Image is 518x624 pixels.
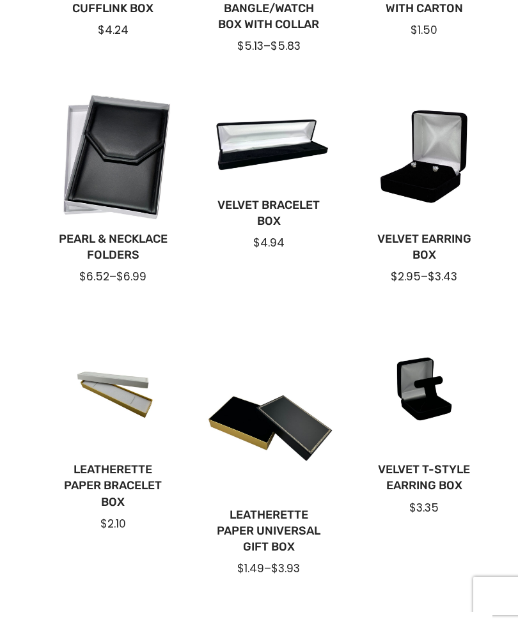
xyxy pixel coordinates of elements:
[56,462,170,510] a: Leatherette Paper Bracelet Box
[271,561,300,576] span: $3.93
[79,269,109,284] span: $6.52
[367,462,482,494] a: Velvet T-Style Earring Box
[428,269,457,284] span: $3.43
[367,231,482,263] a: Velvet Earring Box
[211,38,326,54] div: –
[211,235,326,250] div: $4.94
[56,231,170,263] a: Pearl & Necklace Folders
[56,22,170,38] div: $4.24
[271,38,301,54] span: $5.83
[391,269,421,284] span: $2.95
[367,22,482,38] div: $1.50
[211,561,326,576] div: –
[237,38,263,54] span: $5.13
[56,516,170,531] div: $2.10
[116,269,146,284] span: $6.99
[237,561,264,576] span: $1.49
[211,197,326,229] a: Velvet Bracelet Box
[367,269,482,284] div: –
[56,269,170,284] div: –
[367,500,482,515] div: $3.35
[211,507,326,556] a: Leatherette Paper Universal Gift Box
